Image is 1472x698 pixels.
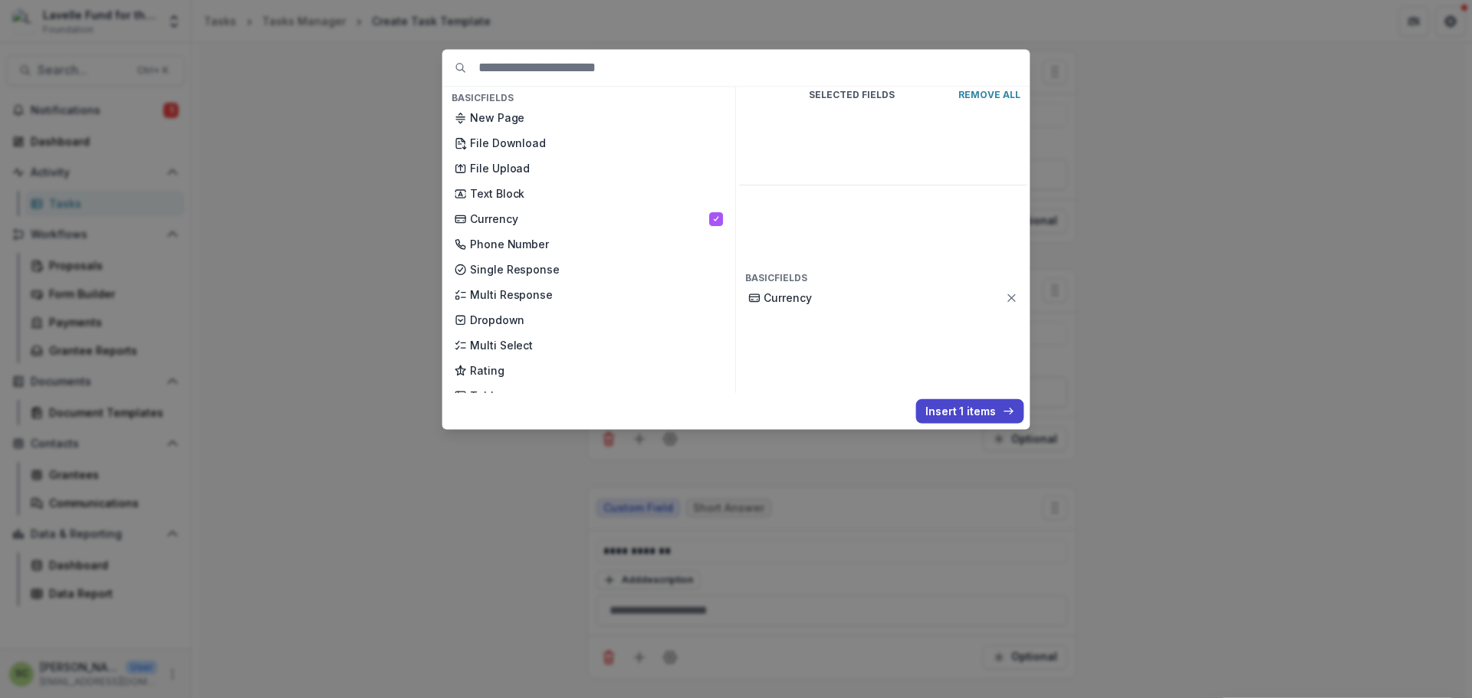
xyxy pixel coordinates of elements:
[470,362,723,378] p: Rating
[958,90,1020,100] p: Remove All
[470,388,723,404] p: Table
[470,161,723,177] p: File Upload
[739,270,1027,287] h4: Basic Fields
[916,399,1024,424] button: Insert 1 items
[470,312,723,328] p: Dropdown
[470,337,723,353] p: Multi Select
[470,110,723,126] p: New Page
[745,90,959,100] p: Selected Fields
[445,90,732,107] h4: Basic Fields
[470,261,723,277] p: Single Response
[470,136,723,152] p: File Download
[470,287,723,303] p: Multi Response
[764,290,1005,306] p: Currency
[470,236,723,252] p: Phone Number
[470,211,709,227] p: Currency
[470,186,723,202] p: Text Block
